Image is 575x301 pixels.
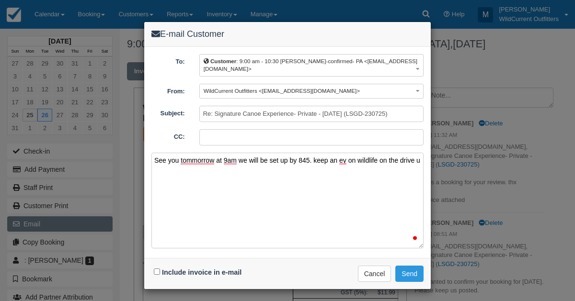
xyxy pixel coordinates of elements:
label: Include invoice in e-mail [162,268,241,276]
h4: E-mail Customer [151,29,424,39]
b: Customer [210,58,236,64]
span: : 9:00 am - 10:30 [PERSON_NAME]-confirmed- PA <[EMAIL_ADDRESS][DOMAIN_NAME]> [204,58,417,72]
button: Send [395,266,424,282]
button: WildCurrent Outfitters <[EMAIL_ADDRESS][DOMAIN_NAME]> [199,84,424,99]
span: WildCurrent Outfitters <[EMAIL_ADDRESS][DOMAIN_NAME]> [204,88,360,94]
button: Customer: 9:00 am - 10:30 [PERSON_NAME]-confirmed- PA <[EMAIL_ADDRESS][DOMAIN_NAME]> [199,54,424,77]
textarea: To enrich screen reader interactions, please activate Accessibility in Grammarly extension settings [151,153,424,248]
label: From: [144,84,192,96]
label: Subject: [144,106,192,118]
button: Cancel [358,266,391,282]
label: To: [144,54,192,67]
label: CC: [144,129,192,142]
